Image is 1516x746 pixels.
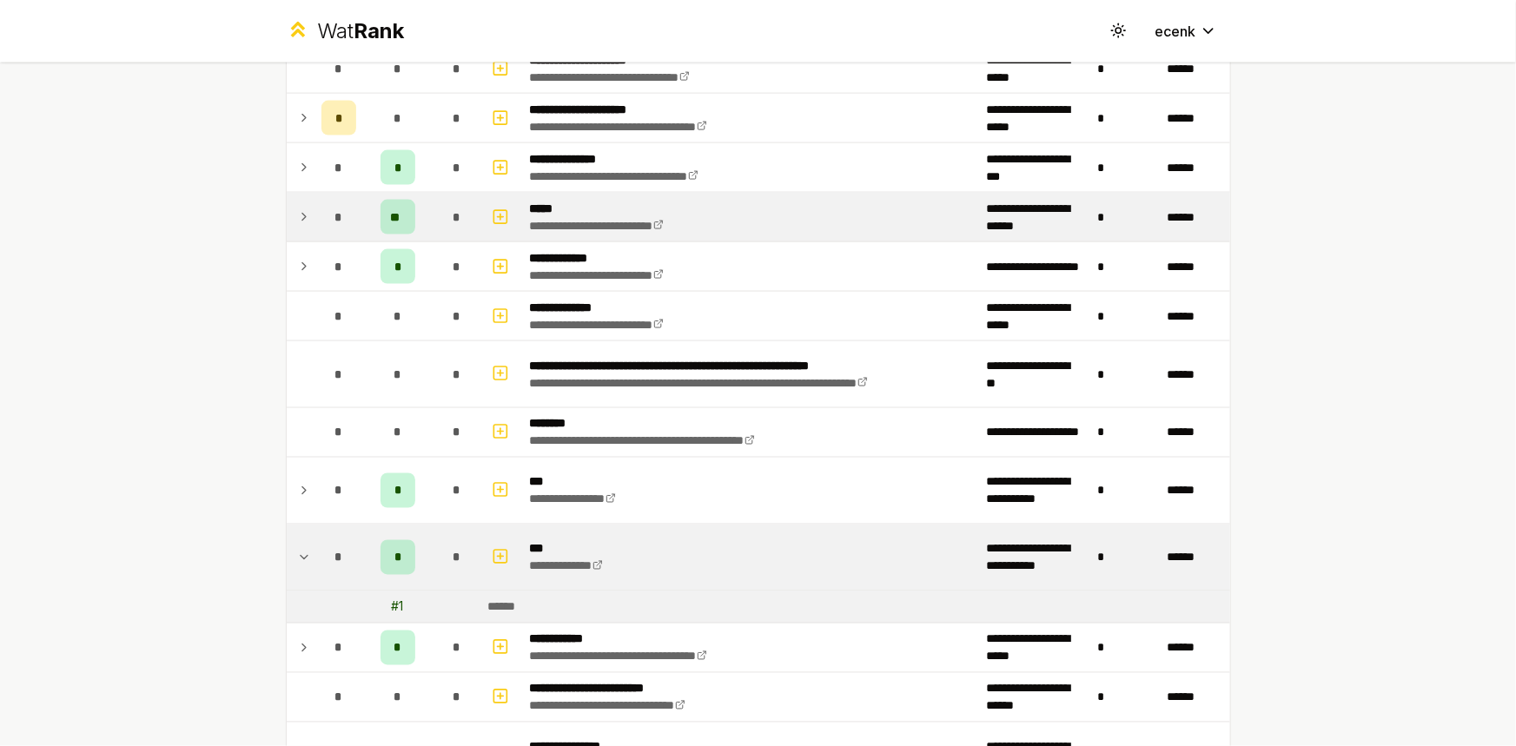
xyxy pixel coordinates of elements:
span: ecenk [1155,21,1196,42]
div: # 1 [392,598,404,616]
span: Rank [354,18,404,43]
button: ecenk [1142,16,1231,47]
a: WatRank [286,17,405,45]
div: Wat [317,17,404,45]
